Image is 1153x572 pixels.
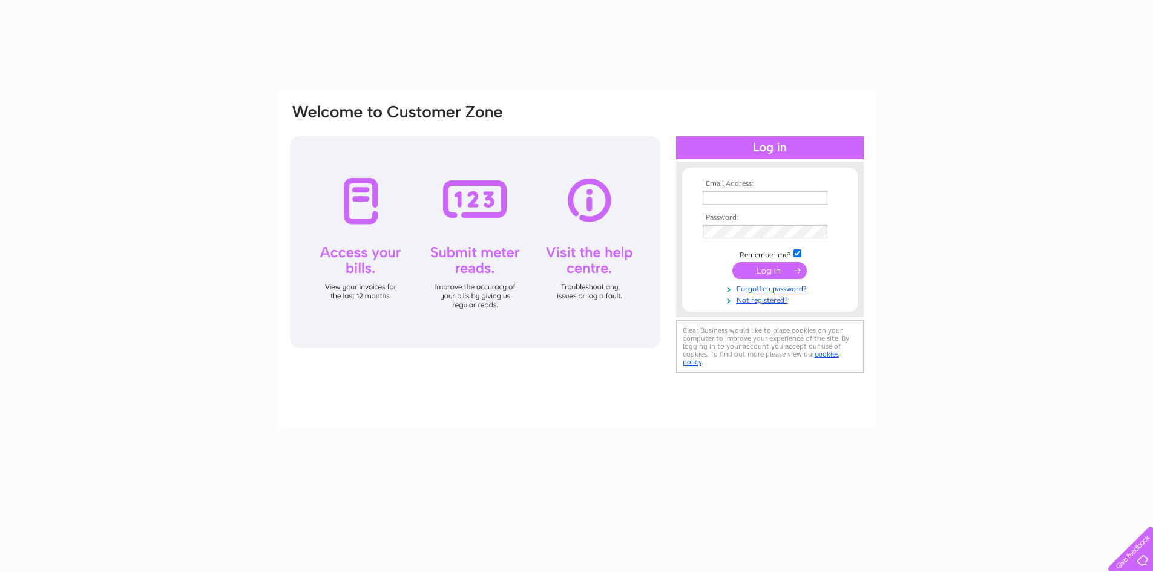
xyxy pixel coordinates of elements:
[703,294,840,305] a: Not registered?
[676,320,864,373] div: Clear Business would like to place cookies on your computer to improve your experience of the sit...
[703,282,840,294] a: Forgotten password?
[732,262,807,279] input: Submit
[700,214,840,222] th: Password:
[700,180,840,188] th: Email Address:
[700,248,840,260] td: Remember me?
[683,350,839,366] a: cookies policy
